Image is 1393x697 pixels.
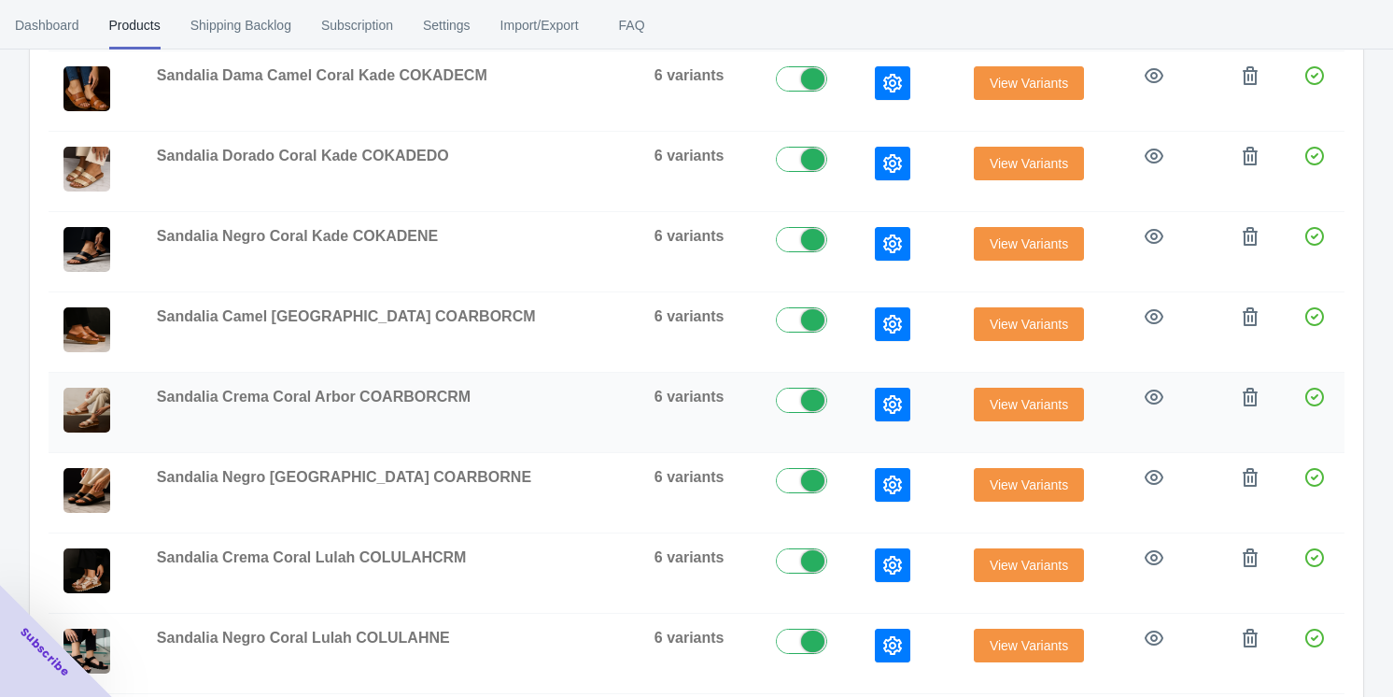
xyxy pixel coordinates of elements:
[157,67,487,83] span: Sandalia Dama Camel Coral Kade COKADECM
[990,76,1068,91] span: View Variants
[654,228,725,244] span: 6 variants
[990,236,1068,251] span: View Variants
[974,147,1084,180] button: View Variants
[15,1,79,50] span: Dashboard
[609,1,655,50] span: FAQ
[63,147,110,192] img: PostdeInstagramNuevaColecciondeRopaModernoBeige_55.png
[654,67,725,83] span: 6 variants
[157,469,531,485] span: Sandalia Negro [GEOGRAPHIC_DATA] COARBORNE
[63,307,110,352] img: 20250812_1016_SandaliadePlataformaElegante_remix_01k2fgy5y9epgtvmmg8yanwckn.png
[157,630,450,646] span: Sandalia Negro Coral Lulah COLULAHNE
[157,308,536,324] span: Sandalia Camel [GEOGRAPHIC_DATA] COARBORCM
[157,148,449,164] span: Sandalia Dorado Coral Kade COKADEDO
[654,630,725,646] span: 6 variants
[990,558,1068,573] span: View Variants
[157,549,467,565] span: Sandalia Crema Coral Lulah COLULAHCRM
[974,629,1084,662] button: View Variants
[974,307,1084,341] button: View Variants
[974,548,1084,582] button: View Variants
[654,469,725,485] span: 6 variants
[109,1,161,50] span: Products
[974,66,1084,100] button: View Variants
[974,468,1084,502] button: View Variants
[500,1,579,50] span: Import/Export
[654,389,725,405] span: 6 variants
[990,477,1068,492] span: View Variants
[654,148,725,164] span: 6 variants
[190,1,291,50] span: Shipping Backlog
[63,468,110,513] img: 20250812_0957_ZapatoenMarmolElegante_remix_01k2ffwg25f418ajfdk92yd6yd.png
[654,549,725,565] span: 6 variants
[990,317,1068,332] span: View Variants
[157,389,471,405] span: Sandalia Crema Coral Arbor COARBORCRM
[990,397,1068,412] span: View Variants
[157,228,438,244] span: Sandalia Negro Coral Kade COKADENE
[974,227,1084,261] button: View Variants
[423,1,471,50] span: Settings
[321,1,393,50] span: Subscription
[63,66,110,111] img: Coral.png
[990,156,1068,171] span: View Variants
[63,227,110,272] img: 20250812_1120_SandaliasenMarmolElegante_remix_01k2fmjww6fn18cy650k014b6g.png
[974,388,1084,421] button: View Variants
[63,548,110,593] img: PostdeInstagramNuevaColecciondeRopaModernoBeige_54_ea24aa51-1bd0-4edf-b289-dc2515f8ae6e.png
[17,624,73,680] span: Subscribe
[63,388,110,433] img: coarborcrm.png
[654,308,725,324] span: 6 variants
[990,638,1068,653] span: View Variants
